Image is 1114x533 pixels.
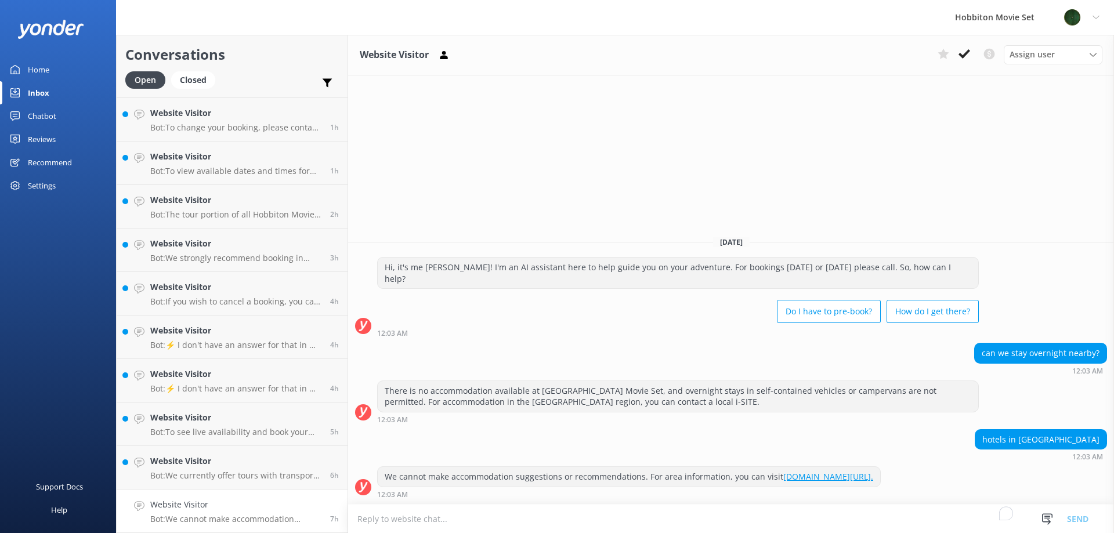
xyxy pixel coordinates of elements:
img: 34-1625720359.png [1064,9,1081,26]
button: Do I have to pre-book? [777,300,881,323]
span: Oct 12 2025 03:59am (UTC +13:00) Pacific/Auckland [330,296,339,306]
a: Website VisitorBot:⚡ I don't have an answer for that in my knowledge base. Please try and rephras... [117,359,348,403]
a: Closed [171,73,221,86]
div: Settings [28,174,56,197]
div: Open [125,71,165,89]
h4: Website Visitor [150,281,321,293]
div: Recommend [28,151,72,174]
h4: Website Visitor [150,411,321,424]
p: Bot: ⚡ I don't have an answer for that in my knowledge base. Please try and rephrase your questio... [150,340,321,350]
div: Reviews [28,128,56,151]
a: Website VisitorBot:⚡ I don't have an answer for that in my knowledge base. Please try and rephras... [117,316,348,359]
span: Oct 12 2025 06:06am (UTC +13:00) Pacific/Auckland [330,166,339,176]
div: There is no accommodation available at [GEOGRAPHIC_DATA] Movie Set, and overnight stays in self-c... [378,381,978,412]
span: Assign user [1010,48,1055,61]
a: Website VisitorBot:If you wish to cancel a booking, you can contact our reservations team via pho... [117,272,348,316]
div: Oct 12 2025 12:03am (UTC +13:00) Pacific/Auckland [975,452,1107,461]
span: Oct 12 2025 05:15am (UTC +13:00) Pacific/Auckland [330,209,339,219]
p: Bot: We currently offer tours with transport from The Shire's Rest and Matamata isite only. We do... [150,470,321,481]
div: Home [28,58,49,81]
img: yonder-white-logo.png [17,20,84,39]
h4: Website Visitor [150,498,321,511]
strong: 12:03 AM [377,330,408,337]
p: Bot: To view available dates and times for the Second Breakfast Tour, please visit [DOMAIN_NAME][... [150,166,321,176]
div: Help [51,498,67,521]
div: Closed [171,71,215,89]
div: Inbox [28,81,49,104]
span: Oct 12 2025 03:02am (UTC +13:00) Pacific/Auckland [330,383,339,393]
span: [DATE] [713,237,750,247]
textarea: To enrich screen reader interactions, please activate Accessibility in Grammarly extension settings [348,505,1114,533]
h4: Website Visitor [150,455,321,467]
a: Website VisitorBot:To see live availability and book your Hobbiton tour for [DATE], please visit ... [117,403,348,446]
h4: Website Visitor [150,368,321,380]
p: Bot: We strongly recommend booking in advance as our tours are known to sell out, especially betw... [150,253,321,263]
p: Bot: To see live availability and book your Hobbiton tour for [DATE], please visit [DOMAIN_NAME][... [150,427,321,437]
h4: Website Visitor [150,324,321,337]
a: Website VisitorBot:To change your booking, please contact our team at [EMAIL_ADDRESS][DOMAIN_NAME... [117,98,348,142]
a: Open [125,73,171,86]
span: Oct 12 2025 03:05am (UTC +13:00) Pacific/Auckland [330,340,339,350]
div: Oct 12 2025 12:03am (UTC +13:00) Pacific/Auckland [377,415,979,423]
div: Oct 12 2025 12:03am (UTC +13:00) Pacific/Auckland [377,329,979,337]
button: How do I get there? [887,300,979,323]
div: Support Docs [36,475,83,498]
h4: Website Visitor [150,107,321,119]
strong: 12:03 AM [377,416,408,423]
h4: Website Visitor [150,194,321,206]
div: Oct 12 2025 12:03am (UTC +13:00) Pacific/Auckland [974,367,1107,375]
div: We cannot make accommodation suggestions or recommendations. For area information, you can visit [378,467,880,487]
a: Website VisitorBot:We strongly recommend booking in advance as our tours are known to sell out, e... [117,229,348,272]
span: Oct 12 2025 06:50am (UTC +13:00) Pacific/Auckland [330,122,339,132]
a: Website VisitorBot:The tour portion of all Hobbiton Movie Set tour experiences is approximately 2... [117,185,348,229]
a: Website VisitorBot:To view available dates and times for the Second Breakfast Tour, please visit ... [117,142,348,185]
a: Website VisitorBot:We currently offer tours with transport from The Shire's Rest and Matamata isi... [117,446,348,490]
h4: Website Visitor [150,237,321,250]
a: [DOMAIN_NAME][URL]. [783,471,873,482]
span: Oct 12 2025 01:16am (UTC +13:00) Pacific/Auckland [330,470,339,480]
p: Bot: To change your booking, please contact our team at [EMAIL_ADDRESS][DOMAIN_NAME] or call us o... [150,122,321,133]
div: Assign User [1004,45,1102,64]
div: Oct 12 2025 12:03am (UTC +13:00) Pacific/Auckland [377,490,881,498]
strong: 12:03 AM [377,491,408,498]
h4: Website Visitor [150,150,321,163]
a: Website VisitorBot:We cannot make accommodation suggestions or recommendations. For area informat... [117,490,348,533]
span: Oct 12 2025 02:49am (UTC +13:00) Pacific/Auckland [330,427,339,437]
h2: Conversations [125,43,339,66]
p: Bot: ⚡ I don't have an answer for that in my knowledge base. Please try and rephrase your questio... [150,383,321,394]
div: can we stay overnight nearby? [975,343,1106,363]
div: hotels in [GEOGRAPHIC_DATA] [975,430,1106,449]
strong: 12:03 AM [1072,454,1103,461]
div: Hi, it's me [PERSON_NAME]! I'm an AI assistant here to help guide you on your adventure. For book... [378,258,978,288]
p: Bot: The tour portion of all Hobbiton Movie Set tour experiences is approximately 2.5 hours long.... [150,209,321,220]
span: Oct 12 2025 04:03am (UTC +13:00) Pacific/Auckland [330,253,339,263]
strong: 12:03 AM [1072,368,1103,375]
h3: Website Visitor [360,48,429,63]
p: Bot: If you wish to cancel a booking, you can contact our reservations team via phone at [PHONE_N... [150,296,321,307]
span: Oct 12 2025 12:03am (UTC +13:00) Pacific/Auckland [330,514,339,524]
p: Bot: We cannot make accommodation suggestions or recommendations. For area information, you can v... [150,514,321,524]
div: Chatbot [28,104,56,128]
